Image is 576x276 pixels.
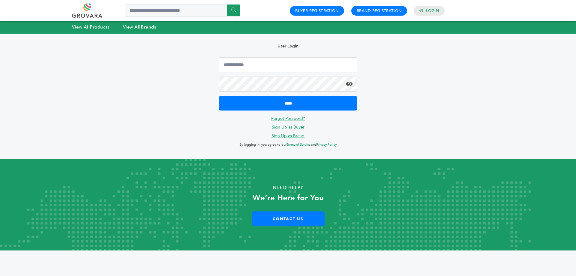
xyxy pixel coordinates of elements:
strong: We’re Here for You [253,193,324,203]
a: Terms of Service [286,142,310,147]
a: Privacy Policy [316,142,337,147]
input: Search a product or brand... [125,5,240,17]
a: Sign Up as Buyer [272,124,304,130]
p: By logging in, you agree to our and [219,141,357,148]
a: Buyer Registration [295,8,339,14]
a: Sign Up as Brand [271,133,304,139]
a: View AllProducts [72,24,110,30]
p: Need Help? [29,183,547,192]
a: Contact Us [252,211,325,226]
a: Forgot Password? [271,116,305,121]
a: View AllBrands [123,24,157,30]
input: Password [219,77,357,92]
a: Login [426,8,439,14]
strong: Brands [141,24,156,30]
a: Brand Registration [357,8,402,14]
b: User Login [277,43,298,49]
strong: Products [90,24,109,30]
input: Email Address [219,57,357,72]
